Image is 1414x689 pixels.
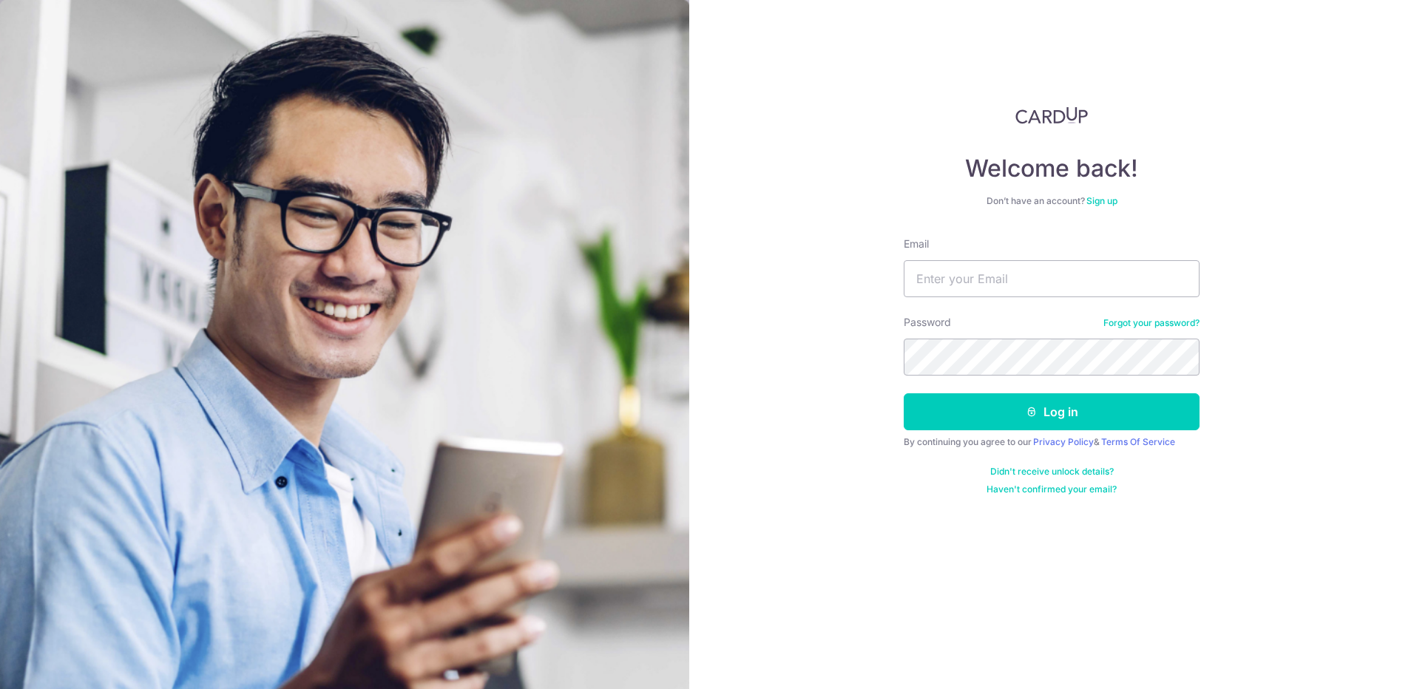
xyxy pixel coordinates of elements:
[904,260,1200,297] input: Enter your Email
[1101,436,1175,447] a: Terms Of Service
[904,315,951,330] label: Password
[1103,317,1200,329] a: Forgot your password?
[904,154,1200,183] h4: Welcome back!
[904,195,1200,207] div: Don’t have an account?
[1086,195,1117,206] a: Sign up
[904,436,1200,448] div: By continuing you agree to our &
[904,393,1200,430] button: Log in
[1033,436,1094,447] a: Privacy Policy
[904,237,929,251] label: Email
[990,466,1114,478] a: Didn't receive unlock details?
[1015,106,1088,124] img: CardUp Logo
[987,483,1117,495] a: Haven't confirmed your email?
